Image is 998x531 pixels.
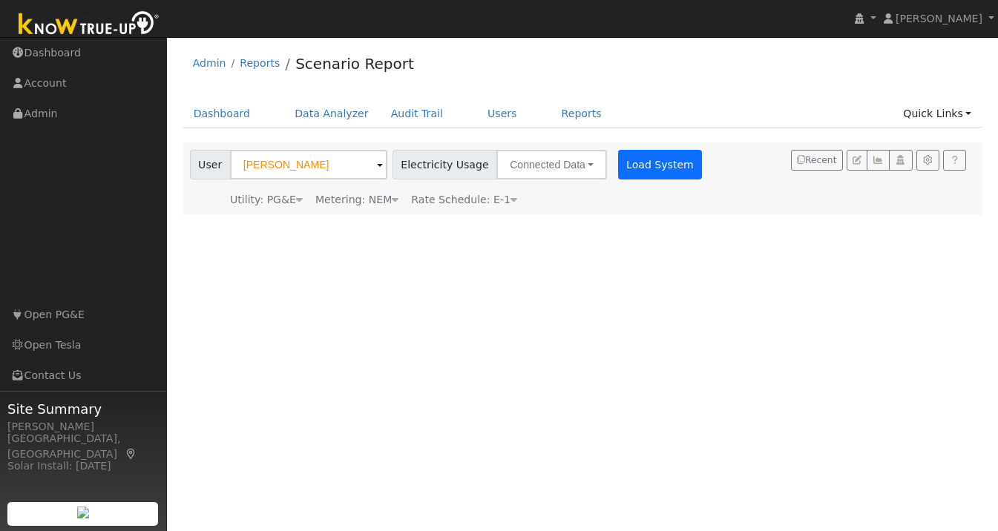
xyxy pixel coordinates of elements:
[7,431,159,462] div: [GEOGRAPHIC_DATA], [GEOGRAPHIC_DATA]
[190,150,231,179] span: User
[7,458,159,474] div: Solar Install: [DATE]
[892,100,982,128] a: Quick Links
[315,192,398,208] div: Metering: NEM
[193,57,226,69] a: Admin
[7,399,159,419] span: Site Summary
[889,150,912,171] button: Login As
[411,194,517,205] span: Alias: HE1
[916,150,939,171] button: Settings
[476,100,528,128] a: Users
[380,100,454,128] a: Audit Trail
[230,150,387,179] input: Select a User
[393,150,497,179] span: Electricity Usage
[7,419,159,435] div: [PERSON_NAME]
[496,150,607,179] button: Connected Data
[77,507,89,518] img: retrieve
[791,150,843,171] button: Recent
[240,57,280,69] a: Reports
[230,192,303,208] div: Utility: PG&E
[896,13,982,24] span: [PERSON_NAME]
[183,100,262,128] a: Dashboard
[847,150,867,171] button: Edit User
[295,55,414,73] a: Scenario Report
[125,448,138,460] a: Map
[11,8,167,42] img: Know True-Up
[618,150,703,179] button: Load System
[283,100,380,128] a: Data Analyzer
[943,150,966,171] a: Help Link
[551,100,613,128] a: Reports
[867,150,890,171] button: Multi-Series Graph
